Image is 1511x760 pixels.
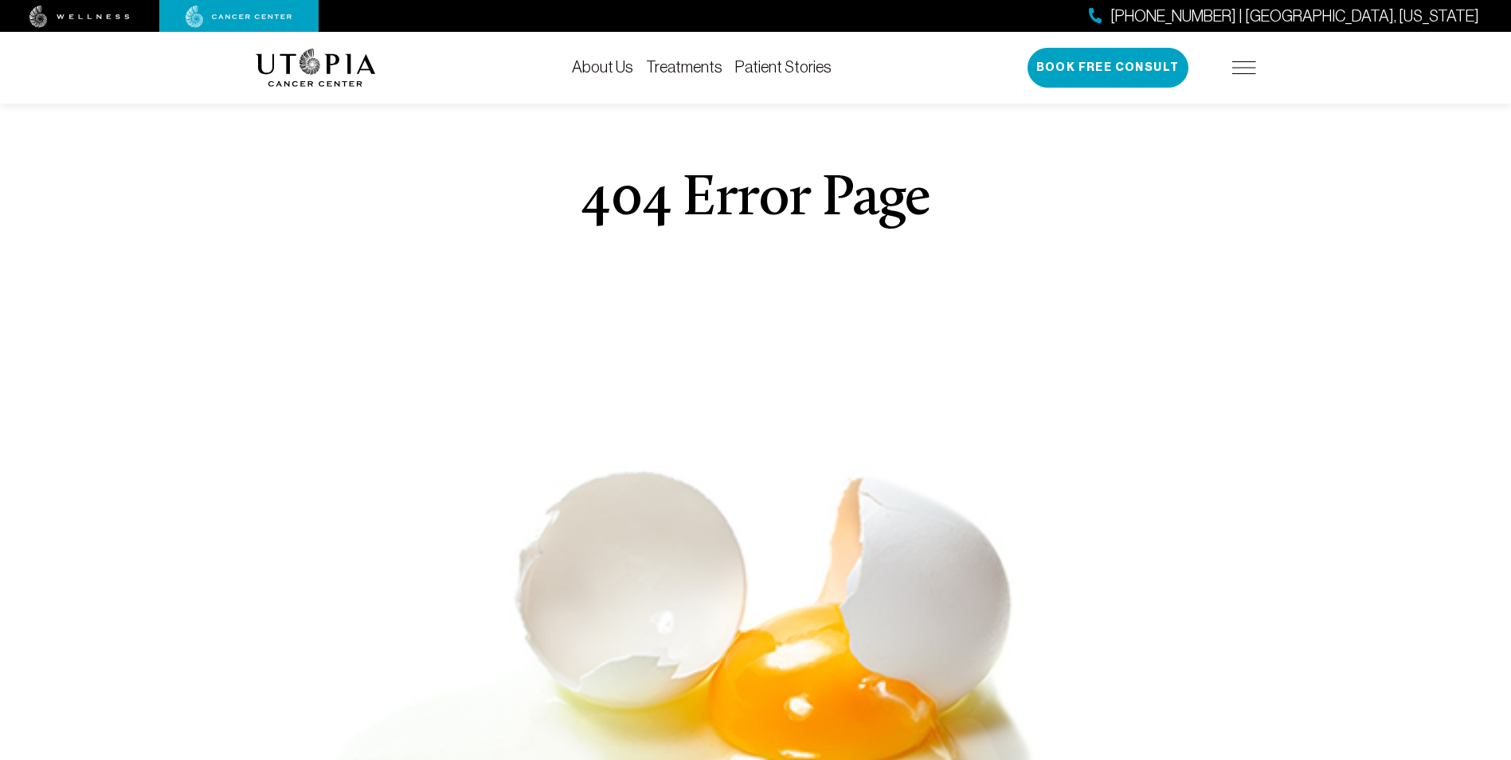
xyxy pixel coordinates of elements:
[1028,48,1188,88] button: Book Free Consult
[29,6,130,28] img: wellness
[1232,61,1256,74] img: icon-hamburger
[646,58,722,76] a: Treatments
[572,58,633,76] a: About Us
[186,6,292,28] img: cancer center
[256,49,376,87] img: logo
[1110,5,1479,28] span: [PHONE_NUMBER] | [GEOGRAPHIC_DATA], [US_STATE]
[581,171,930,229] h1: 404 Error Page
[1089,5,1479,28] a: [PHONE_NUMBER] | [GEOGRAPHIC_DATA], [US_STATE]
[735,58,832,76] a: Patient Stories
